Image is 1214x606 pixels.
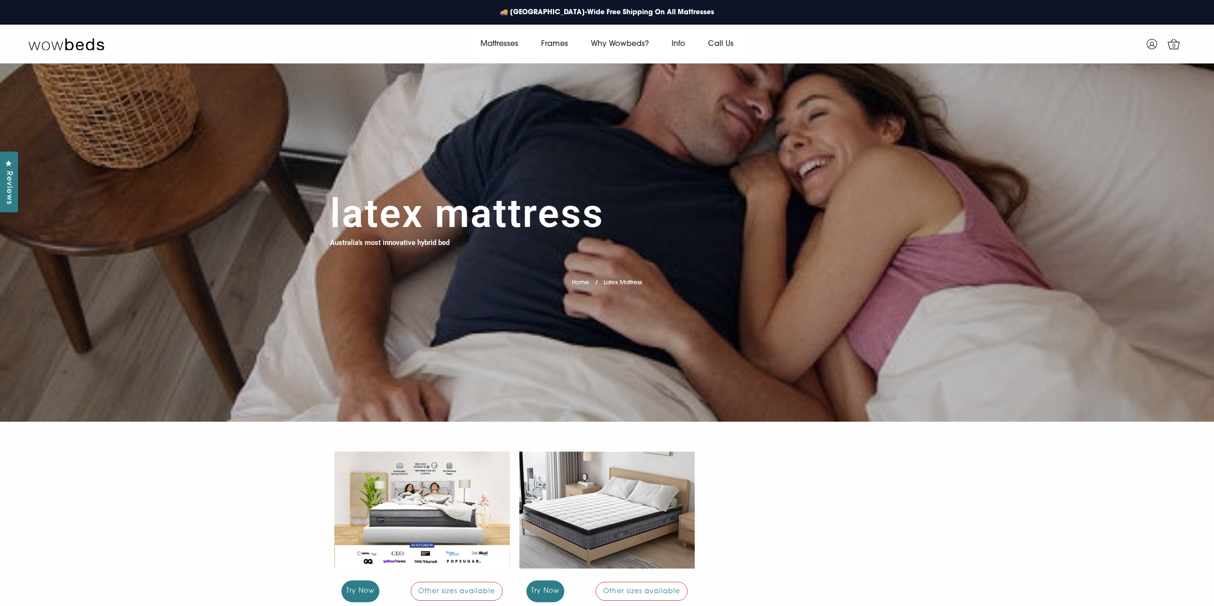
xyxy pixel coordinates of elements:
[411,582,503,601] div: Other sizes available
[1169,42,1179,51] span: 0
[1162,32,1186,56] a: 0
[330,237,450,248] h4: Australia's most innovative hybrid bed
[469,31,530,57] a: Mattresses
[697,31,745,57] a: Call Us
[341,580,379,602] div: Try Now
[572,267,643,291] nav: breadcrumbs
[526,580,564,602] div: Try Now
[572,280,589,286] a: Home
[595,280,598,286] span: /
[28,37,104,51] img: Wow Beds Logo
[660,31,697,57] a: Info
[330,190,604,237] h1: Latex Mattress
[2,171,15,205] span: Reviews
[596,582,688,601] div: Other sizes available
[604,280,642,286] span: Latex Mattress
[530,31,579,57] a: Frames
[579,31,660,57] a: Why Wowbeds?
[495,3,719,22] a: 🚚 [GEOGRAPHIC_DATA]-Wide Free Shipping On All Mattresses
